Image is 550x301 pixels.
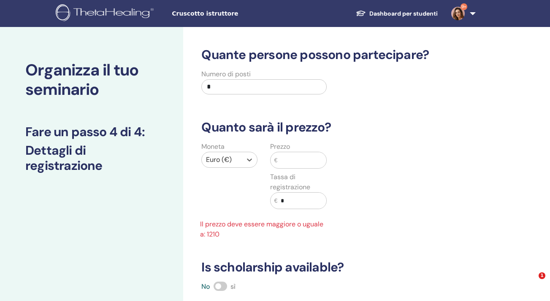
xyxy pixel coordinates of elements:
[195,219,333,239] span: Il prezzo deve essere maggiore o uguale a: 1210
[270,142,290,152] label: Prezzo
[25,61,158,99] h2: Organizza il tuo seminario
[25,143,158,173] h3: Dettagli di registrazione
[201,282,210,291] span: No
[539,272,545,279] span: 1
[56,4,157,23] img: logo.png
[270,172,326,192] label: Tassa di registrazione
[356,10,366,17] img: graduation-cap-white.svg
[274,196,277,205] span: €
[196,120,482,135] h3: Quanto sarà il prezzo?
[201,142,225,152] label: Moneta
[349,6,444,21] a: Dashboard per studenti
[521,272,542,293] iframe: Intercom live chat
[25,124,158,140] h3: Fare un passo 4 di 4 :
[196,47,482,62] h3: Quante persone possono partecipare?
[451,7,465,20] img: default.jpg
[230,282,236,291] span: sì
[461,3,467,10] span: 9+
[196,260,482,275] h3: Is scholarship available?
[274,156,277,165] span: €
[201,69,251,79] label: Numero di posti
[172,9,298,18] span: Cruscotto istruttore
